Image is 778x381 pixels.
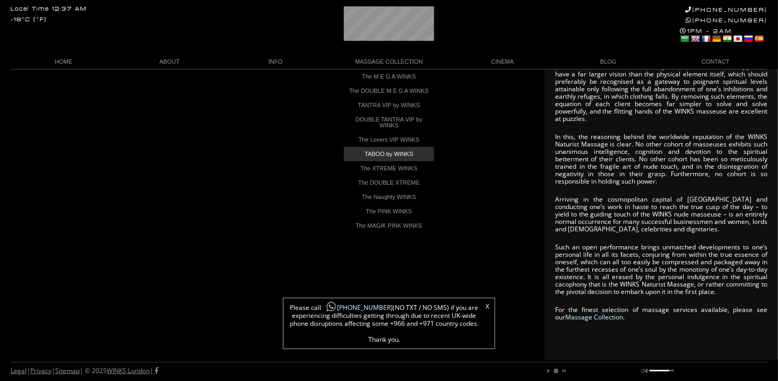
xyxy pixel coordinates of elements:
[733,34,742,43] a: Japanese
[289,304,480,343] span: Please call (NO TXT / NO SMS) if you are experiencing difficulties getting through due to recent ...
[686,17,767,24] a: [PHONE_NUMBER]
[344,161,434,176] a: The XTREME WINKS
[344,112,434,133] a: DOUBLE TANTRA VIP by WINKS
[344,204,434,219] a: The PINK WINKS
[546,368,552,374] a: play
[11,6,87,12] div: Local Time 12:37 AM
[555,196,767,233] p: Arriving in the cosmopolitan capital of [GEOGRAPHIC_DATA] and conducting one’s work in haste to r...
[11,366,27,375] a: Legal
[661,55,767,69] a: CONTACT
[344,219,434,233] a: The MAGIK PINK WINKS
[555,244,767,296] p: Such an open performance brings unmatched developments to one’s personal life in all its facets, ...
[560,368,567,374] a: next
[556,55,662,69] a: BLOG
[344,98,434,112] a: TANTRA VIP by WINKS
[722,34,732,43] a: Hindi
[555,133,767,185] p: In this, the reasoning behind the worldwide reputation of the WINKS Naturist Massage is clear. No...
[553,368,559,374] a: stop
[30,366,51,375] a: Privacy
[344,84,434,98] a: The DOUBLE M E G A WINKS
[641,368,647,374] a: mute
[117,55,223,69] a: ABOUT
[326,301,336,313] img: whatsapp-icon1.png
[744,34,753,43] a: Russian
[680,28,767,45] div: 1PM - 2AM
[486,304,489,310] a: X
[344,176,434,190] a: The DOUBLE XTREME
[11,17,47,23] div: -18°C (°F)
[344,190,434,204] a: The Naughty WINKS
[690,34,700,43] a: English
[11,362,158,379] div: | | | © 2025 |
[344,147,434,161] a: TABOO by WINKS
[329,55,449,69] a: MASSAGE COLLECTION
[222,55,329,69] a: INFO
[449,55,556,69] a: CINEMA
[565,313,623,322] a: Massage Collection
[11,55,117,69] a: HOME
[701,34,711,43] a: French
[322,303,393,312] a: [PHONE_NUMBER]
[55,366,80,375] a: Sitemap
[712,34,721,43] a: German
[680,34,689,43] a: Arabic
[344,70,434,84] a: The M E G A WINKS
[107,366,150,375] a: WINKS London
[555,63,767,123] p: The masterminds behind the techniques of the WINKS London approach have a far larger vision than ...
[685,6,767,13] a: [PHONE_NUMBER]
[555,306,767,321] p: For the finest selection of massage services available, please see our .
[344,133,434,147] a: The Lovers VIP WINKS
[754,34,764,43] a: Spanish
